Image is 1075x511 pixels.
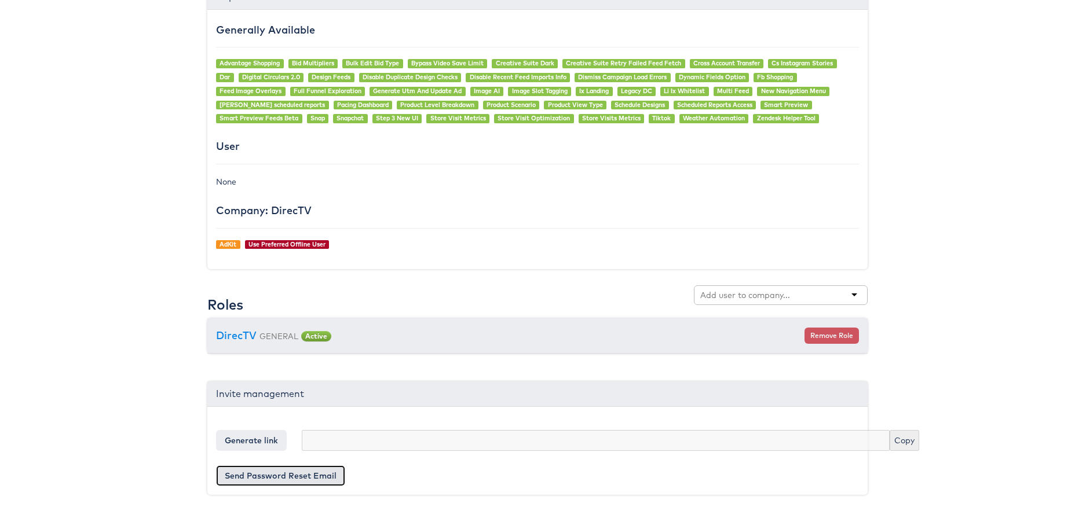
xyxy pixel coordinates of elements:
a: Feed Image Overlays [220,87,281,95]
a: Zendesk Helper Tool [757,114,816,122]
a: Legacy DC [621,87,652,95]
input: Add user to company... [700,289,792,301]
button: Send Password Reset Email [216,465,345,486]
a: Digital Circulars 2.0 [242,73,300,81]
a: Bid Multipliers [292,59,334,67]
a: Image Slot Tagging [512,87,568,95]
a: Design Feeds [312,73,350,81]
a: Dar [220,73,230,81]
a: Schedule Designs [615,101,665,109]
a: Scheduled Reports Access [677,101,752,109]
a: Cs Instagram Stories [771,59,833,67]
a: Smart Preview [764,101,808,109]
a: Ix Landing [579,87,609,95]
div: None [216,176,859,188]
a: Cross Account Transfer [693,59,760,67]
a: Tiktok [652,114,671,122]
a: Li Ix Whitelist [664,87,705,95]
a: Step 3 New UI [376,114,418,122]
a: Multi Feed [717,87,749,95]
a: Store Visits Metrics [582,114,641,122]
a: Snap [310,114,325,122]
h4: User [216,141,859,152]
a: Store Visit Metrics [430,114,486,122]
a: Weather Automation [683,114,745,122]
a: Dismiss Campaign Load Errors [578,73,667,81]
a: Use Preferred Offline User [248,240,326,248]
a: DirecTV [216,329,257,342]
a: Smart Preview Feeds Beta [220,114,298,122]
a: Creative Suite Dark [496,59,554,67]
div: Invite management [207,381,868,407]
a: Product View Type [548,101,603,109]
a: Dynamic Fields Option [679,73,745,81]
button: Copy [890,430,919,451]
a: Full Funnel Exploration [294,87,361,95]
a: Creative Suite Retry Failed Feed Fetch [566,59,681,67]
a: Snapchat [337,114,364,122]
a: Advantage Shopping [220,59,280,67]
a: Fb Shopping [757,73,793,81]
a: Bulk Edit Bid Type [346,59,399,67]
h4: Generally Available [216,24,859,36]
h3: Roles [207,297,243,312]
a: [PERSON_NAME] scheduled reports [220,101,325,109]
span: Active [301,331,331,341]
a: New Navigation Menu [761,87,826,95]
button: Generate link [216,430,287,451]
a: Generate Utm And Update Ad [373,87,462,95]
a: Disable Recent Feed Imports Info [470,73,566,81]
small: GENERAL [259,331,298,341]
a: Product Scenario [487,101,536,109]
a: Image AI [474,87,500,95]
button: Remove Role [805,328,859,344]
a: Pacing Dashboard [337,101,389,109]
a: Store Visit Optimization [498,114,570,122]
a: Bypass Video Save Limit [411,59,484,67]
a: AdKit [220,240,236,248]
a: Disable Duplicate Design Checks [363,73,458,81]
a: Product Level Breakdown [400,101,474,109]
h4: Company: DirecTV [216,205,859,216]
